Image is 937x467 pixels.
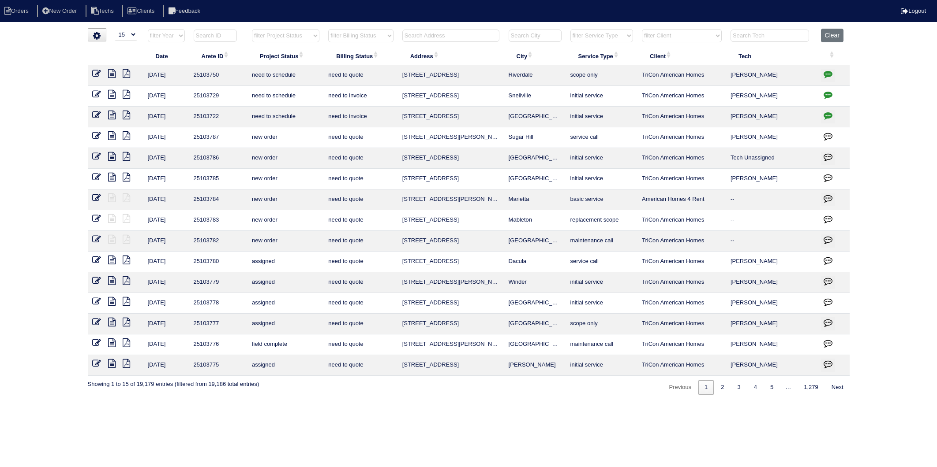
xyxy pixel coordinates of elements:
[637,86,726,107] td: TriCon American Homes
[189,189,247,210] td: 25103784
[825,380,850,395] a: Next
[566,334,637,355] td: maintenance call
[247,252,324,272] td: assigned
[637,314,726,334] td: TriCon American Homes
[189,86,247,107] td: 25103729
[726,169,817,189] td: [PERSON_NAME]
[143,65,189,86] td: [DATE]
[143,189,189,210] td: [DATE]
[247,272,324,293] td: assigned
[504,148,566,169] td: [GEOGRAPHIC_DATA]
[324,231,397,252] td: need to quote
[247,293,324,314] td: assigned
[189,355,247,376] td: 25103775
[566,210,637,231] td: replacement scope
[637,231,726,252] td: TriCon American Homes
[566,65,637,86] td: scope only
[398,314,504,334] td: [STREET_ADDRESS]
[398,189,504,210] td: [STREET_ADDRESS][PERSON_NAME]
[189,210,247,231] td: 25103783
[86,7,121,14] a: Techs
[398,107,504,127] td: [STREET_ADDRESS]
[504,65,566,86] td: Riverdale
[163,5,207,17] li: Feedback
[324,127,397,148] td: need to quote
[247,334,324,355] td: field complete
[901,7,926,14] a: Logout
[247,355,324,376] td: assigned
[143,293,189,314] td: [DATE]
[637,355,726,376] td: TriCon American Homes
[143,107,189,127] td: [DATE]
[398,231,504,252] td: [STREET_ADDRESS]
[509,30,562,42] input: Search City
[189,47,247,65] th: Arete ID: activate to sort column ascending
[324,293,397,314] td: need to quote
[726,272,817,293] td: [PERSON_NAME]
[143,127,189,148] td: [DATE]
[398,47,504,65] th: Address: activate to sort column ascending
[189,65,247,86] td: 25103750
[504,107,566,127] td: [GEOGRAPHIC_DATA]
[566,272,637,293] td: initial service
[143,169,189,189] td: [DATE]
[637,107,726,127] td: TriCon American Homes
[504,127,566,148] td: Sugar Hill
[504,334,566,355] td: [GEOGRAPHIC_DATA]
[764,380,780,395] a: 5
[324,272,397,293] td: need to quote
[398,210,504,231] td: [STREET_ADDRESS]
[324,252,397,272] td: need to quote
[189,293,247,314] td: 25103778
[194,30,237,42] input: Search ID
[726,65,817,86] td: [PERSON_NAME]
[247,107,324,127] td: need to schedule
[726,314,817,334] td: [PERSON_NAME]
[726,107,817,127] td: [PERSON_NAME]
[324,314,397,334] td: need to quote
[398,86,504,107] td: [STREET_ADDRESS]
[780,384,797,390] span: …
[398,272,504,293] td: [STREET_ADDRESS][PERSON_NAME]
[566,314,637,334] td: scope only
[726,252,817,272] td: [PERSON_NAME]
[504,210,566,231] td: Mableton
[566,47,637,65] th: Service Type: activate to sort column ascending
[324,65,397,86] td: need to quote
[398,252,504,272] td: [STREET_ADDRESS]
[504,86,566,107] td: Snellville
[143,272,189,293] td: [DATE]
[726,127,817,148] td: [PERSON_NAME]
[247,189,324,210] td: new order
[504,314,566,334] td: [GEOGRAPHIC_DATA]
[566,127,637,148] td: service call
[504,355,566,376] td: [PERSON_NAME]
[637,272,726,293] td: TriCon American Homes
[189,169,247,189] td: 25103785
[402,30,499,42] input: Search Address
[247,47,324,65] th: Project Status: activate to sort column ascending
[122,7,161,14] a: Clients
[247,127,324,148] td: new order
[637,65,726,86] td: TriCon American Homes
[637,252,726,272] td: TriCon American Homes
[566,252,637,272] td: service call
[726,210,817,231] td: --
[189,231,247,252] td: 25103782
[637,334,726,355] td: TriCon American Homes
[398,293,504,314] td: [STREET_ADDRESS]
[143,252,189,272] td: [DATE]
[726,189,817,210] td: --
[731,30,809,42] input: Search Tech
[637,189,726,210] td: American Homes 4 Rent
[398,169,504,189] td: [STREET_ADDRESS]
[637,148,726,169] td: TriCon American Homes
[143,231,189,252] td: [DATE]
[726,47,817,65] th: Tech
[637,47,726,65] th: Client: activate to sort column ascending
[726,148,817,169] td: Tech Unassigned
[566,189,637,210] td: basic service
[37,5,84,17] li: New Order
[504,47,566,65] th: City: activate to sort column ascending
[247,148,324,169] td: new order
